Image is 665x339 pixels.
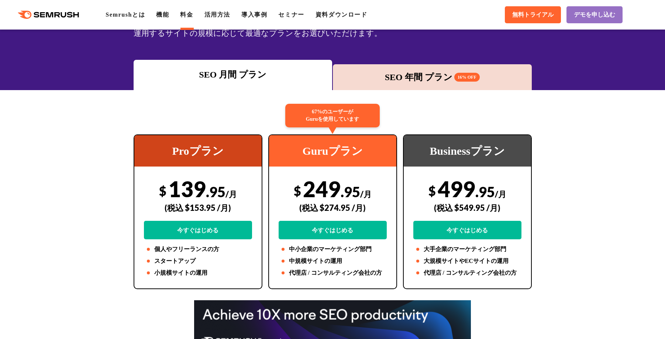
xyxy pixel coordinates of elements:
div: 67%のユーザーが Guruを使用しています [285,104,380,127]
div: SEO 月間 プラン [137,68,329,81]
span: $ [159,183,166,198]
span: .95 [206,183,225,200]
span: /月 [495,189,506,199]
span: デモを申し込む [574,11,615,19]
a: 無料トライアル [505,6,561,23]
li: 中規模サイトの運用 [279,257,387,266]
a: 機能 [156,11,169,18]
div: (税込 $549.95 /月) [413,195,521,221]
span: $ [294,183,301,198]
li: 代理店 / コンサルティング会社の方 [413,268,521,277]
div: Proプラン [134,135,262,167]
span: 16% OFF [454,73,480,82]
li: 個人やフリーランスの方 [144,245,252,254]
li: 大手企業のマーケティング部門 [413,245,521,254]
span: $ [428,183,436,198]
div: (税込 $274.95 /月) [279,195,387,221]
div: 139 [144,176,252,239]
a: デモを申し込む [566,6,623,23]
div: 499 [413,176,521,239]
a: 今すぐはじめる [413,221,521,239]
li: スタートアップ [144,257,252,266]
a: 活用方法 [204,11,230,18]
div: Businessプラン [404,135,531,167]
a: 今すぐはじめる [279,221,387,239]
li: 小規模サイトの運用 [144,268,252,277]
a: 料金 [180,11,193,18]
a: 資料ダウンロード [316,11,368,18]
span: /月 [225,189,237,199]
a: 導入事例 [241,11,267,18]
li: 代理店 / コンサルティング会社の方 [279,268,387,277]
span: /月 [360,189,372,199]
span: 無料トライアル [512,11,554,19]
div: SEO 年間 プラン [337,71,528,84]
li: 大規模サイトやECサイトの運用 [413,257,521,266]
div: (税込 $153.95 /月) [144,195,252,221]
a: Semrushとは [106,11,145,18]
div: Guruプラン [269,135,396,167]
div: 249 [279,176,387,239]
span: .95 [475,183,495,200]
span: .95 [341,183,360,200]
a: 今すぐはじめる [144,221,252,239]
li: 中小企業のマーケティング部門 [279,245,387,254]
a: セミナー [278,11,304,18]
